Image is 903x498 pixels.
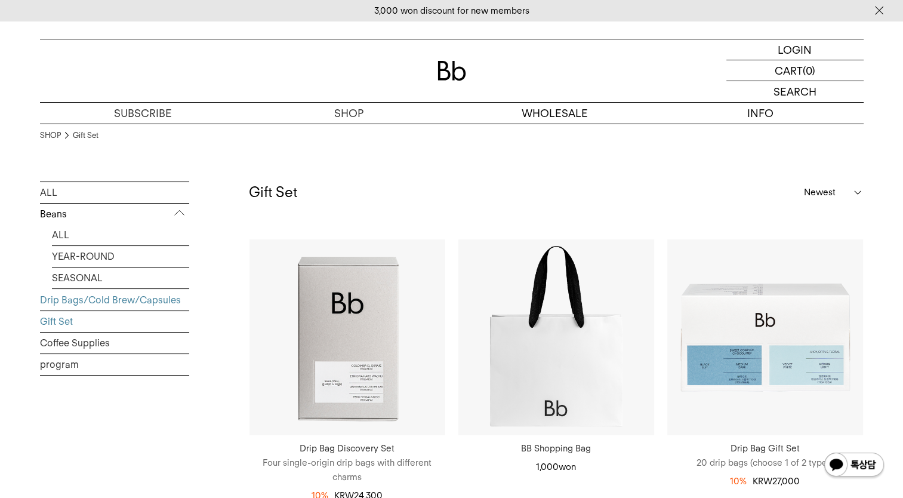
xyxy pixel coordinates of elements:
h2: Gift Set [249,182,297,202]
img: 드립백 디스커버리 세트 [249,239,445,435]
p: Drip Bag Discovery Set [249,441,445,456]
div: 10% [730,474,747,488]
p: Beans [40,204,189,225]
p: Drip Bag Gift Set [667,441,863,456]
a: SHOP [246,103,452,124]
a: Coffee Supplies [40,333,189,353]
a: Drip Bag Discovery Set Four single-origin drip bags with different charms [249,441,445,484]
a: BB Shopping Bag [458,441,654,456]
span: 27,000 [753,476,800,487]
a: BB Shopping Bag [458,239,654,435]
a: LOGIN [726,39,864,60]
a: 3,000 won discount for new members [374,5,529,16]
span: KRW [753,476,772,487]
img: 드립백 선물세트 [667,239,863,435]
a: Drip Bag Discovery Set [249,239,445,435]
span: won [559,462,576,472]
img: 카카오톡 채널 1:1 채팅 버튼 [823,451,885,480]
a: CART (0) [726,60,864,81]
span: Newest [804,185,836,199]
a: ALL [52,225,189,245]
p: SEARCH [773,81,816,102]
p: Four single-origin drip bags with different charms [249,456,445,484]
a: SUBSCRIBE [40,103,246,124]
a: Drip Bag Gift Set [667,239,863,435]
a: Gift Set [73,130,98,142]
img: Bb쇼핑백 [458,239,654,435]
p: (0) [803,60,815,81]
img: logo [437,61,466,81]
a: program [40,354,189,375]
a: ALL [40,182,189,203]
p: CART [775,60,803,81]
p: LOGIN [778,39,812,60]
a: Drip Bag Gift Set 20 drip bags (choose 1 of 2 types) [667,441,863,470]
p: INFO [658,103,864,124]
a: SHOP [40,130,61,142]
a: Gift Set [40,311,189,332]
p: WHOLESALE [452,103,658,124]
a: Drip Bags/Cold Brew/Capsules [40,290,189,311]
p: 20 drip bags (choose 1 of 2 types) [667,456,863,470]
a: YEAR-ROUND [52,246,189,267]
span: 1,000 [536,462,576,472]
a: SEASONAL [52,268,189,288]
